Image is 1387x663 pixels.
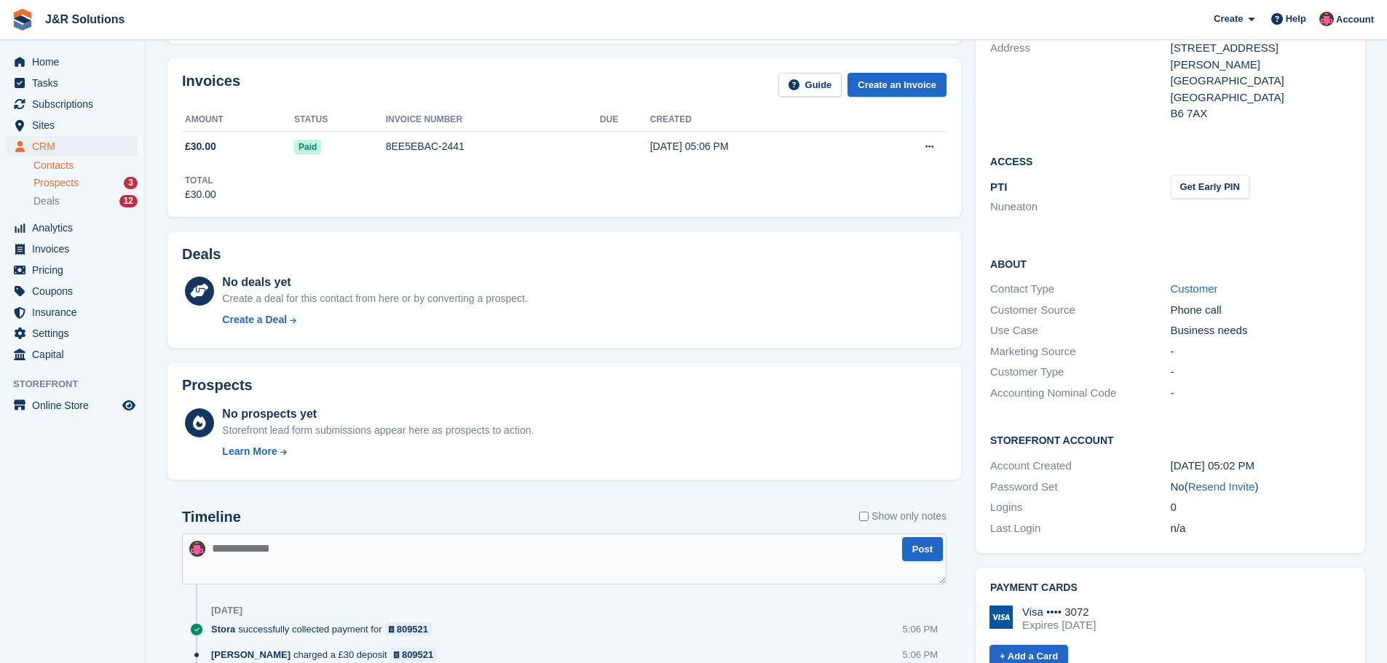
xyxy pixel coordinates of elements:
[32,239,119,259] span: Invoices
[386,139,600,154] div: 8EE5EBAC-2441
[402,648,433,662] div: 809521
[7,344,138,365] a: menu
[120,397,138,414] a: Preview store
[7,136,138,156] a: menu
[390,648,438,662] a: 809521
[990,281,1170,298] div: Contact Type
[7,73,138,93] a: menu
[1214,12,1243,26] span: Create
[185,139,216,154] span: £30.00
[33,159,138,172] a: Contacts
[385,622,432,636] a: 809521
[222,312,287,327] div: Create a Deal
[7,115,138,135] a: menu
[1171,322,1351,339] div: Business needs
[1171,458,1351,475] div: [DATE] 05:02 PM
[222,405,534,423] div: No prospects yet
[7,260,138,280] a: menu
[1022,606,1096,619] div: Visa •••• 3072
[32,218,119,238] span: Analytics
[989,606,1013,629] img: Visa Logo
[600,108,650,132] th: Due
[990,364,1170,381] div: Customer Type
[847,73,947,97] a: Create an Invoice
[397,622,428,636] div: 809521
[7,302,138,322] a: menu
[1171,520,1351,537] div: n/a
[990,582,1351,594] h2: Payment cards
[1022,619,1096,632] div: Expires [DATE]
[12,9,33,31] img: stora-icon-8386f47178a22dfd0bd8f6a31ec36ba5ce8667c1dd55bd0f319d3a0aa187defe.svg
[32,260,119,280] span: Pricing
[7,395,138,416] a: menu
[386,108,600,132] th: Invoice number
[222,312,527,327] a: Create a Deal
[294,140,321,154] span: Paid
[222,444,277,459] div: Learn More
[990,344,1170,360] div: Marketing Source
[294,108,386,132] th: Status
[1171,73,1351,90] div: [GEOGRAPHIC_DATA]
[1188,480,1255,493] a: Resend Invite
[222,423,534,438] div: Storefront lead form submissions appear here as prospects to action.
[32,323,119,344] span: Settings
[211,648,291,662] span: [PERSON_NAME]
[1171,364,1351,381] div: -
[124,177,138,189] div: 3
[39,7,130,31] a: J&R Solutions
[211,622,439,636] div: successfully collected payment for
[650,139,864,154] div: [DATE] 05:06 PM
[990,180,1007,193] span: PTI
[990,256,1351,271] h2: About
[182,73,240,97] h2: Invoices
[211,622,235,636] span: Stora
[1185,480,1259,493] span: ( )
[990,499,1170,516] div: Logins
[1171,282,1218,295] a: Customer
[1171,499,1351,516] div: 0
[990,432,1351,447] h2: Storefront Account
[7,323,138,344] a: menu
[1171,385,1351,402] div: -
[1171,106,1351,122] div: B6 7AX
[32,52,119,72] span: Home
[1171,175,1249,199] button: Get Early PIN
[990,40,1170,122] div: Address
[32,94,119,114] span: Subscriptions
[32,344,119,365] span: Capital
[211,605,242,616] div: [DATE]
[13,377,145,392] span: Storefront
[7,52,138,72] a: menu
[1171,302,1351,319] div: Phone call
[222,291,527,306] div: Create a deal for this contact from here or by converting a prospect.
[990,199,1170,215] li: Nuneaton
[1319,12,1334,26] img: Julie Morgan
[222,274,527,291] div: No deals yet
[185,174,216,187] div: Total
[990,322,1170,339] div: Use Case
[990,385,1170,402] div: Accounting Nominal Code
[32,281,119,301] span: Coupons
[182,509,241,525] h2: Timeline
[903,622,938,636] div: 5:06 PM
[1286,12,1306,26] span: Help
[32,136,119,156] span: CRM
[990,154,1351,168] h2: Access
[7,239,138,259] a: menu
[119,195,138,207] div: 12
[33,175,138,191] a: Prospects 3
[1171,479,1351,496] div: No
[1171,40,1351,73] div: [STREET_ADDRESS][PERSON_NAME]
[902,537,943,561] button: Post
[222,444,534,459] a: Learn More
[32,73,119,93] span: Tasks
[33,194,60,208] span: Deals
[650,108,864,132] th: Created
[7,218,138,238] a: menu
[990,520,1170,537] div: Last Login
[1171,344,1351,360] div: -
[7,281,138,301] a: menu
[859,509,947,524] label: Show only notes
[185,187,216,202] div: £30.00
[211,648,444,662] div: charged a £30 deposit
